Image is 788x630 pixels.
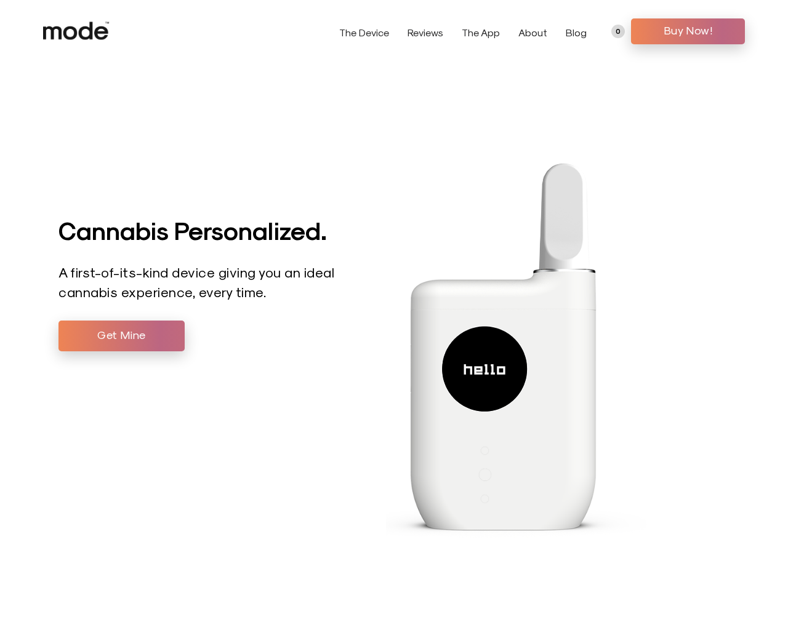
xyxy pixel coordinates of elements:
a: About [518,26,547,38]
a: 0 [611,25,625,38]
a: Buy Now! [631,18,745,44]
a: Reviews [408,26,443,38]
a: Get Mine [58,321,185,351]
a: The App [462,26,500,38]
h1: Cannabis Personalized. [58,215,386,244]
p: A first-of-its-kind device giving you an ideal cannabis experience, every time. [58,263,339,302]
a: The Device [339,26,389,38]
span: Get Mine [68,325,175,344]
a: Blog [566,26,587,38]
span: Buy Now! [640,21,736,39]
